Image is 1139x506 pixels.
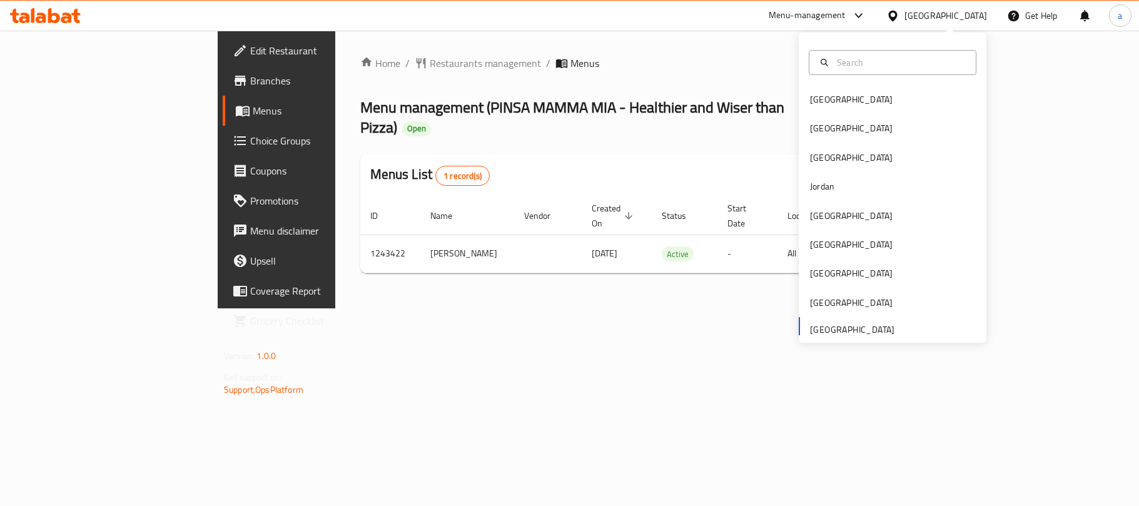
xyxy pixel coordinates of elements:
div: [GEOGRAPHIC_DATA] [904,9,987,23]
a: Branches [223,66,408,96]
span: Coupons [250,163,398,178]
span: Edit Restaurant [250,43,398,58]
span: Name [430,208,468,223]
a: Promotions [223,186,408,216]
span: Menus [570,56,599,71]
a: Restaurants management [415,56,541,71]
td: - [717,235,777,273]
span: ID [370,208,394,223]
div: Open [402,121,431,136]
span: 1.0.0 [256,348,276,364]
span: Active [662,247,694,261]
span: Get support on: [224,369,281,385]
div: [GEOGRAPHIC_DATA] [810,266,893,280]
div: [GEOGRAPHIC_DATA] [810,238,893,251]
span: Locale [787,208,827,223]
nav: breadcrumb [360,56,896,71]
div: [GEOGRAPHIC_DATA] [810,209,893,223]
div: [GEOGRAPHIC_DATA] [810,93,893,106]
a: Menus [223,96,408,126]
span: Menu disclaimer [250,223,398,238]
span: Grocery Checklist [250,313,398,328]
a: Coverage Report [223,276,408,306]
span: Status [662,208,702,223]
a: Coupons [223,156,408,186]
span: Upsell [250,253,398,268]
span: Branches [250,73,398,88]
span: Restaurants management [430,56,541,71]
div: Total records count [435,166,490,186]
span: Open [402,123,431,134]
span: a [1118,9,1122,23]
a: Grocery Checklist [223,306,408,336]
li: / [546,56,550,71]
span: Coverage Report [250,283,398,298]
td: [PERSON_NAME] [420,235,514,273]
span: Menu management ( PINSA MAMMA MIA - Healthier and Wiser than Pizza ) [360,93,784,141]
span: Vendor [524,208,567,223]
span: Choice Groups [250,133,398,148]
table: enhanced table [360,197,982,273]
div: [GEOGRAPHIC_DATA] [810,151,893,164]
div: [GEOGRAPHIC_DATA] [810,121,893,135]
a: Upsell [223,246,408,276]
input: Search [832,56,968,69]
a: Choice Groups [223,126,408,156]
span: Version: [224,348,255,364]
div: Menu-management [769,8,846,23]
span: Promotions [250,193,398,208]
a: Edit Restaurant [223,36,408,66]
span: Menus [253,103,398,118]
div: Jordan [810,180,834,193]
td: All [777,235,842,273]
span: Start Date [727,201,762,231]
span: Created On [592,201,637,231]
span: 1 record(s) [436,170,489,182]
a: Support.OpsPlatform [224,382,303,398]
a: Menu disclaimer [223,216,408,246]
h2: Menus List [370,165,490,186]
span: [DATE] [592,245,617,261]
div: [GEOGRAPHIC_DATA] [810,296,893,310]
